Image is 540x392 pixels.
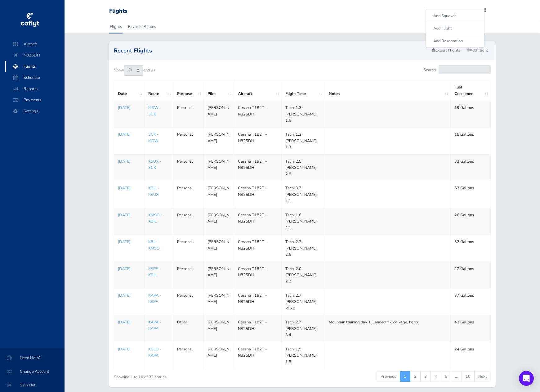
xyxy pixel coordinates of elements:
[429,46,463,55] a: Export Flights
[11,106,58,117] span: Settings
[118,131,141,137] a: [DATE]
[451,101,491,128] td: 19 Gallons
[148,185,159,197] a: KBIL - KSUX
[11,83,58,94] span: Reports
[11,38,58,50] span: Aircraft
[426,12,484,20] a: Add Squawk
[451,154,491,181] td: 33 Gallons
[118,212,141,218] a: [DATE]
[281,208,325,235] td: Tach: 1.8, [PERSON_NAME]: 2.1
[148,159,161,170] a: KSUX - 3CK
[173,235,204,262] td: Personal
[281,342,325,369] td: Tach: 1.5, [PERSON_NAME]: 1.8
[281,80,325,101] th: Flight Time: activate to sort column ascending
[281,181,325,208] td: Tach: 3.7, [PERSON_NAME]: 4.1
[451,315,491,342] td: 43 Gallons
[203,235,234,262] td: [PERSON_NAME]
[433,25,452,31] span: Add Flight
[173,342,204,369] td: Personal
[281,128,325,154] td: Tach: 1.2, [PERSON_NAME]: 1.3
[234,262,281,288] td: Cessna T182T - N825DH
[118,266,141,272] p: [DATE]
[203,154,234,181] td: [PERSON_NAME]
[451,262,491,288] td: 27 Gallons
[114,65,155,76] label: Show entries
[281,235,325,262] td: Tach: 2.2, [PERSON_NAME]: 2.6
[420,371,431,382] a: 3
[173,288,204,315] td: Personal
[109,8,127,15] div: Flights
[234,181,281,208] td: Cessna T182T - N825DH
[431,371,441,382] a: 4
[203,80,234,101] th: Pilot: activate to sort column ascending
[234,315,281,342] td: Cessna T182T - N825DH
[144,80,173,101] th: Route: activate to sort column ascending
[148,212,162,224] a: KMSO - KBIL
[173,181,204,208] td: Personal
[234,101,281,128] td: Cessna T182T - N825DH
[148,239,160,251] a: KBIL - KMSO
[281,101,325,128] td: Tach: 1.3, [PERSON_NAME]: 1.6
[410,371,421,382] a: 2
[148,293,161,304] a: KAPA - KSPF
[281,315,325,342] td: Tach: 2.7, [PERSON_NAME]: 3.4
[234,154,281,181] td: Cessna T182T - N825DH
[11,94,58,106] span: Payments
[433,38,463,44] span: Add Reservation
[203,288,234,315] td: [PERSON_NAME]
[173,208,204,235] td: Personal
[11,61,58,72] span: Flights
[173,80,204,101] th: Purpose: activate to sort column ascending
[118,346,141,352] a: [DATE]
[462,371,475,382] a: 10
[148,266,160,278] a: KSPF - KBIL
[203,101,234,128] td: [PERSON_NAME]
[325,80,451,101] th: Notes: activate to sort column ascending
[281,262,325,288] td: Tach: 2.0, [PERSON_NAME]: 2.2
[234,80,281,101] th: Aircraft: activate to sort column ascending
[148,319,161,331] a: KAPA - KAPA
[173,128,204,154] td: Personal
[173,154,204,181] td: Personal
[451,235,491,262] td: 32 Gallons
[118,185,141,191] p: [DATE]
[109,20,123,34] a: Flights
[451,342,491,369] td: 24 Gallons
[234,208,281,235] td: Cessna T182T - N825DH
[474,371,491,382] a: Next
[118,105,141,111] a: [DATE]
[118,319,141,325] a: [DATE]
[203,208,234,235] td: [PERSON_NAME]
[7,366,57,377] span: Change Account
[11,50,58,61] span: N825DH
[11,72,58,83] span: Schedule
[203,128,234,154] td: [PERSON_NAME]
[451,128,491,154] td: 18 Gallons
[118,158,141,164] a: [DATE]
[114,371,266,380] div: Showing 1 to 10 of 92 entries
[426,38,484,45] a: Add Reservation
[118,239,141,245] a: [DATE]
[325,315,451,342] td: Mountain training day 1. Landed if klxv, kege, kgnb.
[433,13,456,19] span: Add Squawk
[7,380,57,391] span: Sign Out
[451,80,491,101] th: Fuel Consumed: activate to sort column ascending
[519,371,534,386] div: Open Intercom Messenger
[173,101,204,128] td: Personal
[124,65,143,76] select: Showentries
[173,262,204,288] td: Personal
[234,235,281,262] td: Cessna T182T - N825DH
[203,181,234,208] td: [PERSON_NAME]
[118,292,141,299] a: [DATE]
[148,105,161,117] a: KISW - 3CK
[234,342,281,369] td: Cessna T182T - N825DH
[173,315,204,342] td: Other
[203,262,234,288] td: [PERSON_NAME]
